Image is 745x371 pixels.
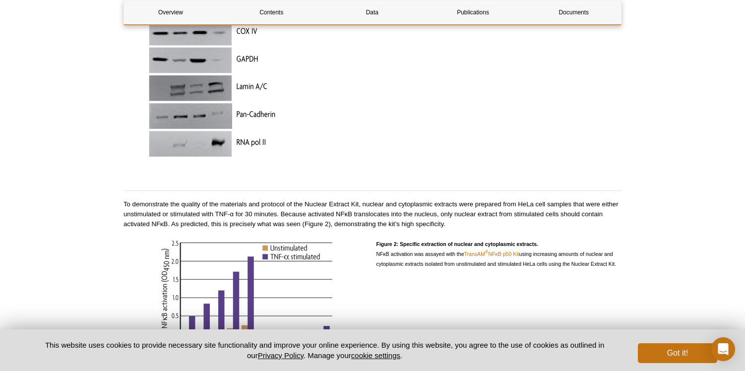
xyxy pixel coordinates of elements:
[159,239,333,349] img: Specific extraction of nuclear and cytoplasmic extracts using the Nuclear Extract Kit
[376,241,538,247] strong: Figure 2: Specific extraction of nuclear and cytoplasmic extracts.
[485,250,488,255] sup: ®
[427,0,520,24] a: Publications
[711,337,735,361] div: Open Intercom Messenger
[527,0,621,24] a: Documents
[376,241,617,267] span: NFκB activation was assayed with the using increasing amounts of nuclear and cytoplasmic extracts...
[28,340,621,361] p: This website uses cookies to provide necessary site functionality and improve your online experie...
[464,251,519,257] a: TransAM®NFκB p50 Kit
[258,351,304,360] a: Privacy Policy
[124,199,621,229] p: To demonstrate the quality of the materials and protocol of the Nuclear Extract Kit, nuclear and ...
[638,343,717,363] button: Got it!
[351,351,400,360] button: cookie settings
[325,0,419,24] a: Data
[225,0,318,24] a: Contents
[124,0,217,24] a: Overview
